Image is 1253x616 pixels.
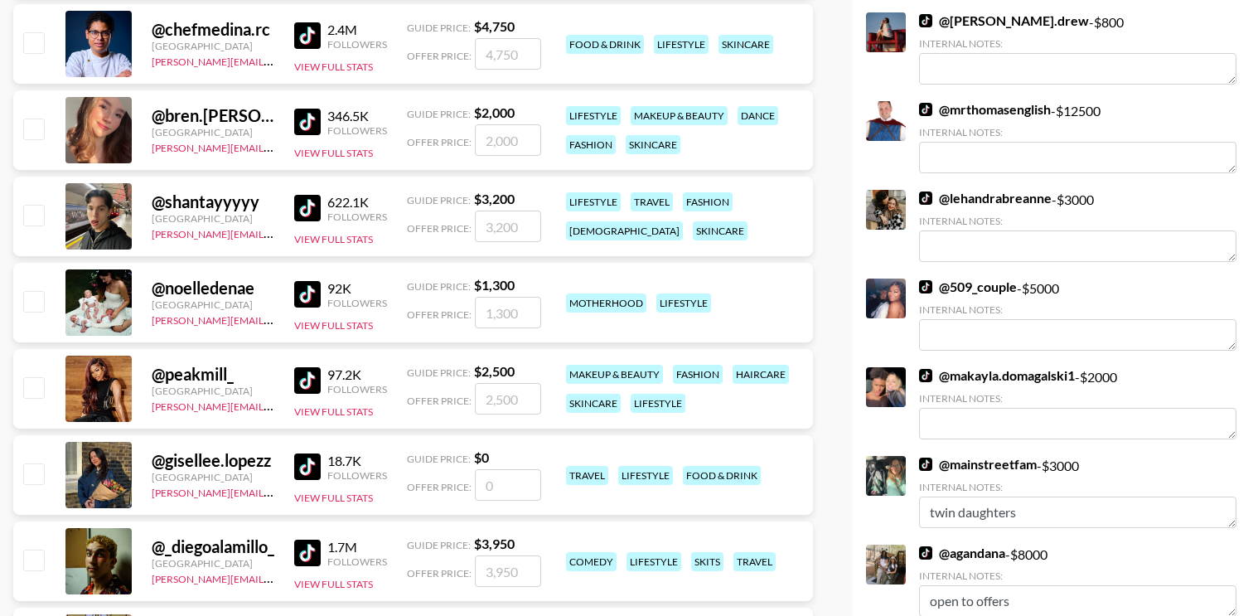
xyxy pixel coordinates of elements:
[656,293,711,313] div: lifestyle
[152,397,397,413] a: [PERSON_NAME][EMAIL_ADDRESS][DOMAIN_NAME]
[294,22,321,49] img: TikTok
[474,277,515,293] strong: $ 1,300
[919,546,932,560] img: TikTok
[919,497,1236,528] textarea: twin daughters
[919,279,1236,351] div: - $ 5000
[152,450,274,471] div: @ gisellee.lopezz
[566,221,683,240] div: [DEMOGRAPHIC_DATA]
[327,194,387,211] div: 622.1K
[919,190,1236,262] div: - $ 3000
[919,279,1017,295] a: @509_couple
[566,35,644,54] div: food & drink
[407,308,472,321] span: Offer Price:
[475,383,541,415] input: 2,500
[683,466,761,485] div: food & drink
[919,545,1005,561] a: @agandana
[919,367,1236,439] div: - $ 2000
[475,211,541,242] input: 3,200
[919,215,1236,227] div: Internal Notes:
[475,555,541,587] input: 3,950
[327,280,387,297] div: 92K
[294,61,373,73] button: View Full Stats
[919,126,1236,138] div: Internal Notes:
[152,471,274,483] div: [GEOGRAPHIC_DATA]
[294,109,321,135] img: TikTok
[566,135,616,154] div: fashion
[294,319,373,332] button: View Full Stats
[474,104,515,120] strong: $ 2,000
[294,492,373,504] button: View Full Stats
[407,539,471,551] span: Guide Price:
[919,37,1236,50] div: Internal Notes:
[566,466,608,485] div: travel
[566,552,617,571] div: comedy
[738,106,778,125] div: dance
[631,394,685,413] div: lifestyle
[152,52,397,68] a: [PERSON_NAME][EMAIL_ADDRESS][DOMAIN_NAME]
[152,385,274,397] div: [GEOGRAPHIC_DATA]
[919,103,932,116] img: TikTok
[407,395,472,407] span: Offer Price:
[294,195,321,221] img: TikTok
[327,124,387,137] div: Followers
[407,50,472,62] span: Offer Price:
[407,366,471,379] span: Guide Price:
[407,567,472,580] span: Offer Price:
[327,555,387,568] div: Followers
[407,108,471,120] span: Guide Price:
[566,365,663,384] div: makeup & beauty
[919,456,1037,473] a: @mainstreetfam
[294,454,321,480] img: TikTok
[294,147,373,159] button: View Full Stats
[566,192,621,211] div: lifestyle
[327,453,387,469] div: 18.7K
[919,456,1236,528] div: - $ 3000
[327,211,387,223] div: Followers
[475,297,541,328] input: 1,300
[919,12,1236,85] div: - $ 800
[474,363,515,379] strong: $ 2,500
[407,194,471,206] span: Guide Price:
[152,311,397,327] a: [PERSON_NAME][EMAIL_ADDRESS][DOMAIN_NAME]
[294,367,321,394] img: TikTok
[294,578,373,590] button: View Full Stats
[327,108,387,124] div: 346.5K
[919,392,1236,405] div: Internal Notes:
[474,449,489,465] strong: $ 0
[294,540,321,566] img: TikTok
[152,40,274,52] div: [GEOGRAPHIC_DATA]
[733,365,789,384] div: haircare
[626,552,681,571] div: lifestyle
[919,481,1236,493] div: Internal Notes:
[733,552,776,571] div: travel
[327,38,387,51] div: Followers
[152,536,274,557] div: @ _diegoalamillo_
[919,192,932,205] img: TikTok
[327,469,387,482] div: Followers
[407,222,472,235] span: Offer Price:
[691,552,723,571] div: skits
[152,138,397,154] a: [PERSON_NAME][EMAIL_ADDRESS][DOMAIN_NAME]
[152,570,397,585] a: [PERSON_NAME][EMAIL_ADDRESS][DOMAIN_NAME]
[407,481,472,493] span: Offer Price:
[654,35,709,54] div: lifestyle
[294,233,373,245] button: View Full Stats
[618,466,673,485] div: lifestyle
[919,101,1236,173] div: - $ 12500
[294,281,321,308] img: TikTok
[475,469,541,501] input: 0
[152,212,274,225] div: [GEOGRAPHIC_DATA]
[566,394,621,413] div: skincare
[152,364,274,385] div: @ peakmill_
[718,35,773,54] div: skincare
[631,106,728,125] div: makeup & beauty
[407,453,471,465] span: Guide Price:
[475,124,541,156] input: 2,000
[919,190,1052,206] a: @lehandrabreanne
[919,369,932,382] img: TikTok
[919,101,1051,118] a: @mrthomasenglish
[626,135,680,154] div: skincare
[152,126,274,138] div: [GEOGRAPHIC_DATA]
[327,383,387,395] div: Followers
[152,298,274,311] div: [GEOGRAPHIC_DATA]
